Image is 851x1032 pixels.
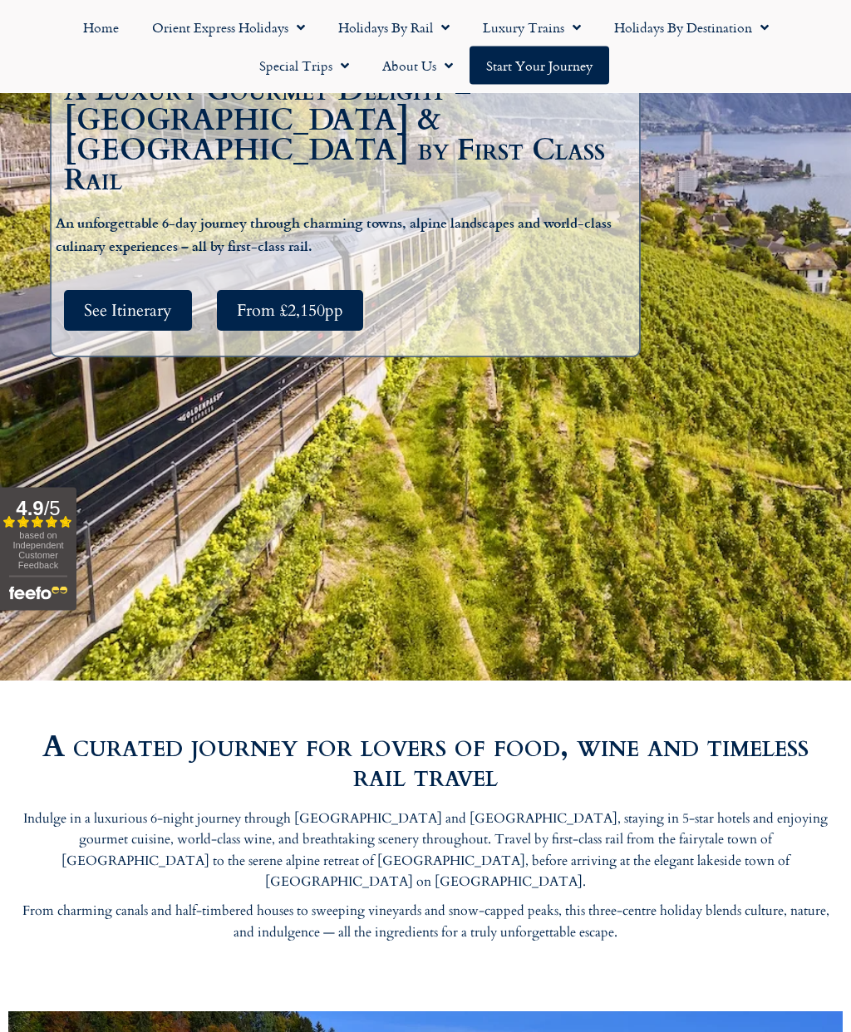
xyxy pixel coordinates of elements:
a: Orient Express Holidays [135,8,322,47]
a: Holidays by Rail [322,8,466,47]
p: Indulge in a luxurious 6-night journey through [GEOGRAPHIC_DATA] and [GEOGRAPHIC_DATA], staying i... [17,809,834,894]
a: Luxury Trains [466,8,598,47]
a: From £2,150pp [217,291,363,332]
a: Holidays by Destination [598,8,785,47]
a: Start your Journey [470,47,609,85]
p: From charming canals and half-timbered houses to sweeping vineyards and snow-capped peaks, this t... [17,902,834,944]
span: See Itinerary [84,301,172,322]
a: See Itinerary [64,291,192,332]
a: About Us [366,47,470,85]
b: An unforgettable 6-day journey through charming towns, alpine landscapes and world-class culinary... [56,214,612,256]
a: Special Trips [243,47,366,85]
nav: Menu [8,8,843,85]
h2: A curated journey for lovers of food, wine and timeless rail travel [17,733,834,793]
a: Home [66,8,135,47]
span: From £2,150pp [237,301,343,322]
h1: A Luxury Gourmet Delight – [GEOGRAPHIC_DATA] & [GEOGRAPHIC_DATA] by First Class Rail [64,76,635,196]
